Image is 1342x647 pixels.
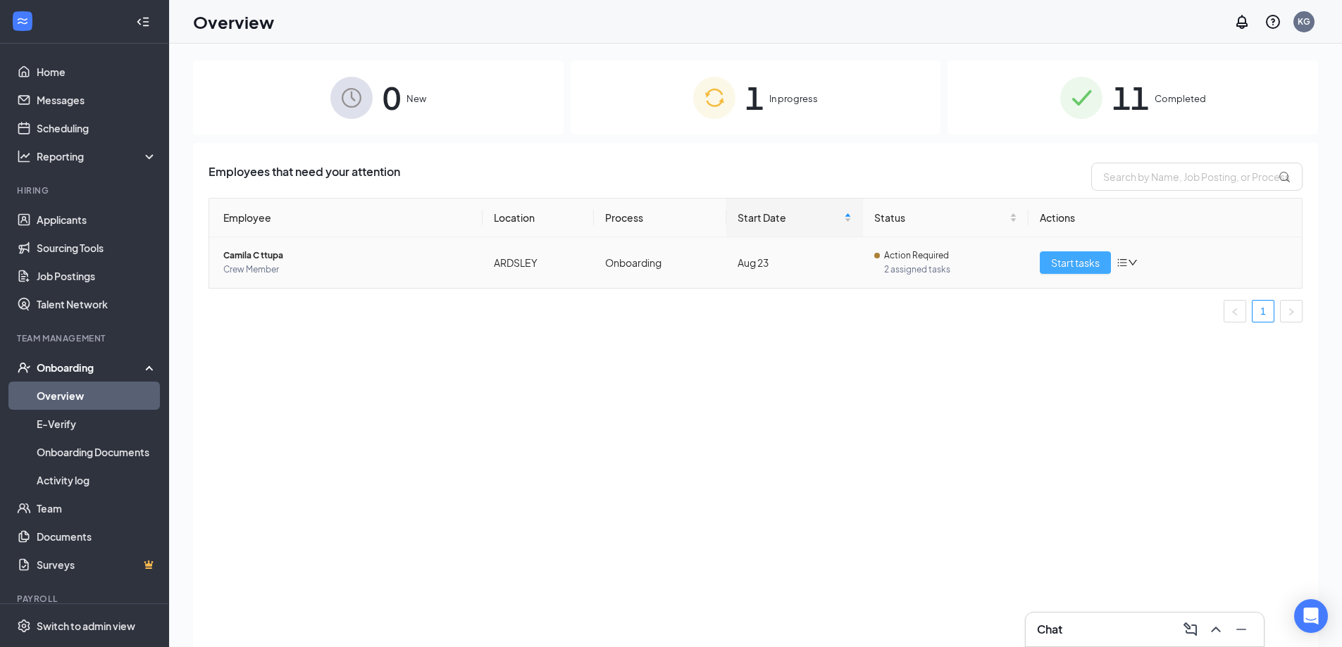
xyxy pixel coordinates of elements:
td: Onboarding [594,237,726,288]
div: Switch to admin view [37,619,135,633]
th: Actions [1029,199,1302,237]
a: Home [37,58,157,86]
div: Aug 23 [738,255,852,270]
a: Applicants [37,206,157,234]
svg: ChevronUp [1207,621,1224,638]
span: left [1231,308,1239,316]
td: ARDSLEY [483,237,594,288]
span: Crew Member [223,263,471,277]
span: Employees that need your attention [209,163,400,191]
svg: ComposeMessage [1182,621,1199,638]
span: 0 [383,73,401,122]
button: Minimize [1230,618,1253,641]
a: Overview [37,382,157,410]
div: Reporting [37,149,158,163]
svg: Settings [17,619,31,633]
svg: Analysis [17,149,31,163]
div: Team Management [17,332,154,344]
span: Start Date [738,210,842,225]
span: Start tasks [1051,255,1100,270]
li: Next Page [1280,300,1303,322]
svg: UserCheck [17,360,31,375]
svg: Collapse [136,15,150,29]
a: Activity log [37,466,157,494]
th: Location [483,199,594,237]
th: Process [594,199,726,237]
a: Messages [37,86,157,114]
span: bars [1117,257,1128,268]
a: Team [37,494,157,522]
span: 11 [1112,73,1149,122]
a: Talent Network [37,290,157,318]
button: ChevronUp [1205,618,1227,641]
span: 2 assigned tasks [884,263,1017,277]
svg: QuestionInfo [1265,13,1281,30]
div: KG [1298,15,1310,27]
a: Sourcing Tools [37,234,157,262]
a: Documents [37,522,157,551]
a: SurveysCrown [37,551,157,579]
div: Hiring [17,184,154,196]
div: Open Intercom Messenger [1294,599,1328,633]
span: Action Required [884,249,949,263]
li: Previous Page [1224,300,1246,322]
h3: Chat [1037,622,1062,637]
th: Employee [209,199,483,237]
a: 1 [1253,301,1274,322]
span: 1 [745,73,764,122]
a: Onboarding Documents [37,438,157,466]
button: right [1280,300,1303,322]
span: Status [874,210,1007,225]
span: In progress [769,92,818,106]
div: Onboarding [37,360,145,375]
a: E-Verify [37,410,157,438]
span: New [406,92,426,106]
svg: WorkstreamLogo [15,14,30,28]
button: Start tasks [1040,251,1111,274]
button: ComposeMessage [1179,618,1202,641]
svg: Minimize [1233,621,1250,638]
span: right [1287,308,1296,316]
span: Completed [1155,92,1206,106]
th: Status [863,199,1029,237]
button: left [1224,300,1246,322]
svg: Notifications [1234,13,1250,30]
span: down [1128,258,1138,268]
h1: Overview [193,10,274,34]
div: Payroll [17,593,154,605]
a: Scheduling [37,114,157,142]
a: Job Postings [37,262,157,290]
input: Search by Name, Job Posting, or Process [1091,163,1303,191]
li: 1 [1252,300,1274,322]
span: Camila C ttupa [223,249,471,263]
